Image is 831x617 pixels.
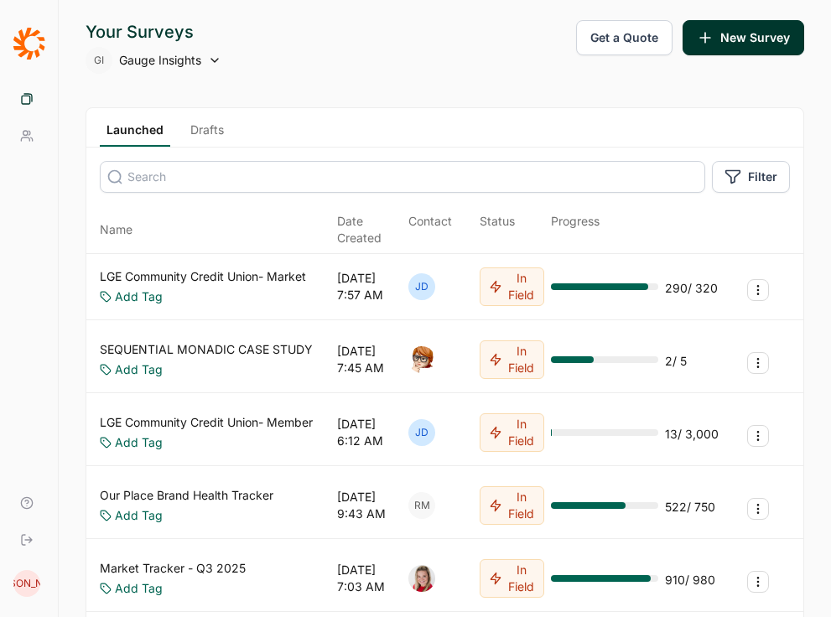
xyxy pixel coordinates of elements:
[551,213,600,246] div: Progress
[665,499,715,516] div: 522 / 750
[408,273,435,300] div: JD
[86,47,112,74] div: GI
[665,280,718,297] div: 290 / 320
[408,213,452,246] div: Contact
[683,20,804,55] button: New Survey
[747,425,769,447] button: Survey Actions
[480,213,515,246] div: Status
[100,221,132,238] span: Name
[480,486,544,525] button: In Field
[337,343,402,376] div: [DATE] 7:45 AM
[115,434,163,451] a: Add Tag
[408,492,435,519] div: RM
[408,565,435,592] img: xuxf4ugoqyvqjdx4ebsr.png
[480,340,544,379] button: In Field
[480,559,544,598] button: In Field
[337,562,402,595] div: [DATE] 7:03 AM
[100,341,313,358] a: SEQUENTIAL MONADIC CASE STUDY
[665,353,687,370] div: 2 / 5
[100,560,246,577] a: Market Tracker - Q3 2025
[665,572,715,588] div: 910 / 980
[337,489,402,522] div: [DATE] 9:43 AM
[480,413,544,452] button: In Field
[86,20,221,44] div: Your Surveys
[576,20,673,55] button: Get a Quote
[408,419,435,446] div: JD
[480,267,544,306] button: In Field
[100,268,306,285] a: LGE Community Credit Union- Market
[100,487,273,504] a: Our Place Brand Health Tracker
[337,270,402,303] div: [DATE] 7:57 AM
[747,571,769,593] button: Survey Actions
[13,570,40,597] div: [PERSON_NAME]
[747,498,769,520] button: Survey Actions
[408,346,435,373] img: o7kyh2p2njg4amft5nuk.png
[115,288,163,305] a: Add Tag
[115,580,163,597] a: Add Tag
[100,122,170,147] a: Launched
[665,426,719,443] div: 13 / 3,000
[712,161,790,193] button: Filter
[184,122,231,147] a: Drafts
[115,361,163,378] a: Add Tag
[337,213,402,246] span: Date Created
[100,161,705,193] input: Search
[119,52,201,69] span: Gauge Insights
[747,352,769,374] button: Survey Actions
[100,414,313,431] a: LGE Community Credit Union- Member
[115,507,163,524] a: Add Tag
[337,416,402,449] div: [DATE] 6:12 AM
[747,279,769,301] button: Survey Actions
[748,169,777,185] span: Filter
